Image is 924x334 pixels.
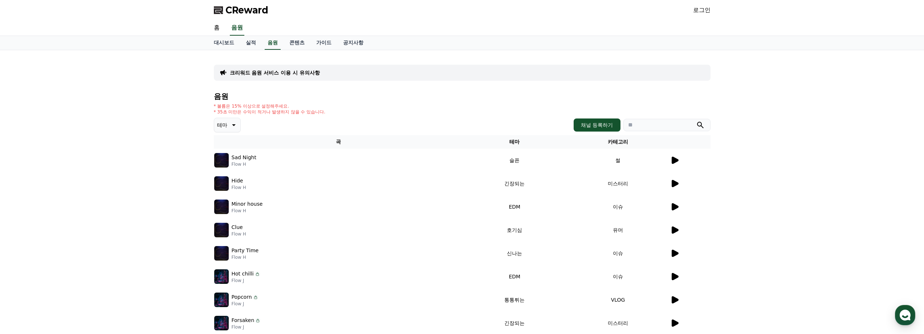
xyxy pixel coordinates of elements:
p: Flow J [232,324,261,330]
p: Flow H [232,161,256,167]
p: Flow J [232,278,260,283]
td: 긴장되는 [463,172,566,195]
img: music [214,176,229,191]
a: 홈 [208,20,225,36]
a: CReward [214,4,268,16]
img: music [214,153,229,168]
a: 로그인 [693,6,711,15]
p: Minor house [232,200,263,208]
td: VLOG [566,288,670,311]
a: 크리워드 음원 서비스 이용 시 유의사항 [230,69,320,76]
p: Party Time [232,247,259,254]
p: Flow H [232,185,246,190]
td: 이슈 [566,265,670,288]
p: Forsaken [232,317,255,324]
p: Hide [232,177,243,185]
td: 이슈 [566,195,670,218]
a: 홈 [2,230,48,249]
p: * 35초 미만은 수익이 적거나 발생하지 않을 수 있습니다. [214,109,326,115]
span: 설정 [112,241,121,247]
img: music [214,293,229,307]
a: 가이드 [310,36,337,50]
p: Clue [232,224,243,231]
th: 카테고리 [566,135,670,149]
p: Flow H [232,208,263,214]
p: Flow J [232,301,259,307]
td: EDM [463,265,566,288]
a: 콘텐츠 [284,36,310,50]
td: 미스터리 [566,172,670,195]
p: 테마 [217,120,227,130]
p: Flow H [232,231,246,237]
th: 테마 [463,135,566,149]
span: 대화 [66,242,75,248]
td: 이슈 [566,242,670,265]
td: EDM [463,195,566,218]
p: Flow H [232,254,259,260]
p: Sad Night [232,154,256,161]
a: 대화 [48,230,94,249]
th: 곡 [214,135,463,149]
td: 통통튀는 [463,288,566,311]
img: music [214,316,229,330]
a: 실적 [240,36,262,50]
img: music [214,200,229,214]
a: 공지사항 [337,36,369,50]
img: music [214,246,229,261]
img: music [214,223,229,237]
button: 채널 등록하기 [574,118,620,132]
button: 테마 [214,118,241,132]
a: 설정 [94,230,139,249]
td: 슬픈 [463,149,566,172]
p: * 볼륨은 15% 이상으로 설정해주세요. [214,103,326,109]
td: 썰 [566,149,670,172]
h4: 음원 [214,92,711,100]
p: Popcorn [232,293,252,301]
p: Hot chilli [232,270,254,278]
span: CReward [225,4,268,16]
a: 대시보드 [208,36,240,50]
td: 유머 [566,218,670,242]
img: music [214,269,229,284]
td: 신나는 [463,242,566,265]
a: 음원 [230,20,244,36]
td: 호기심 [463,218,566,242]
a: 음원 [265,36,281,50]
span: 홈 [23,241,27,247]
